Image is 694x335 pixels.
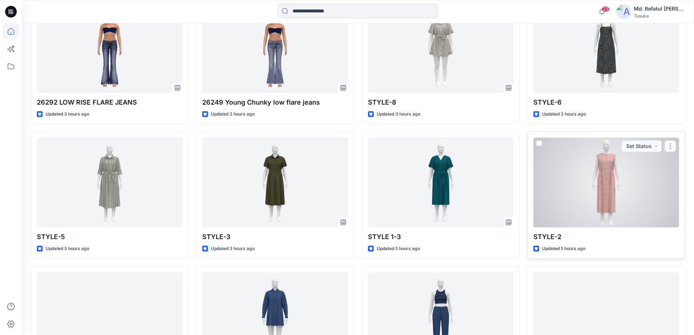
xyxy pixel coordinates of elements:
[368,137,514,227] a: STYLE 1-3
[533,137,679,227] a: STYLE-2
[46,110,89,118] p: Updated 3 hours ago
[533,232,679,242] p: STYLE-2
[202,137,348,227] a: STYLE-3
[601,6,609,12] span: 23
[368,232,514,242] p: STYLE 1-3
[616,4,631,19] img: avatar
[368,3,514,93] a: STYLE-8
[202,97,348,108] p: 26249 Young Chunky low flare jeans
[542,110,586,118] p: Updated 3 hours ago
[46,245,89,253] p: Updated 3 hours ago
[377,110,420,118] p: Updated 3 hours ago
[542,245,585,253] p: Updated 5 hours ago
[211,245,255,253] p: Updated 3 hours ago
[377,245,420,253] p: Updated 5 hours ago
[37,3,183,93] a: 26292 LOW RISE FLARE JEANS
[533,97,679,108] p: STYLE-6
[368,97,514,108] p: STYLE-8
[37,97,183,108] p: 26292 LOW RISE FLARE JEANS
[37,137,183,227] a: STYLE-5
[202,232,348,242] p: STYLE-3
[211,110,255,118] p: Updated 3 hours ago
[634,13,685,19] div: Tusuka
[202,3,348,93] a: 26249 Young Chunky low flare jeans
[37,232,183,242] p: STYLE-5
[533,3,679,93] a: STYLE-6
[634,4,685,13] div: Md. Refatul [PERSON_NAME]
